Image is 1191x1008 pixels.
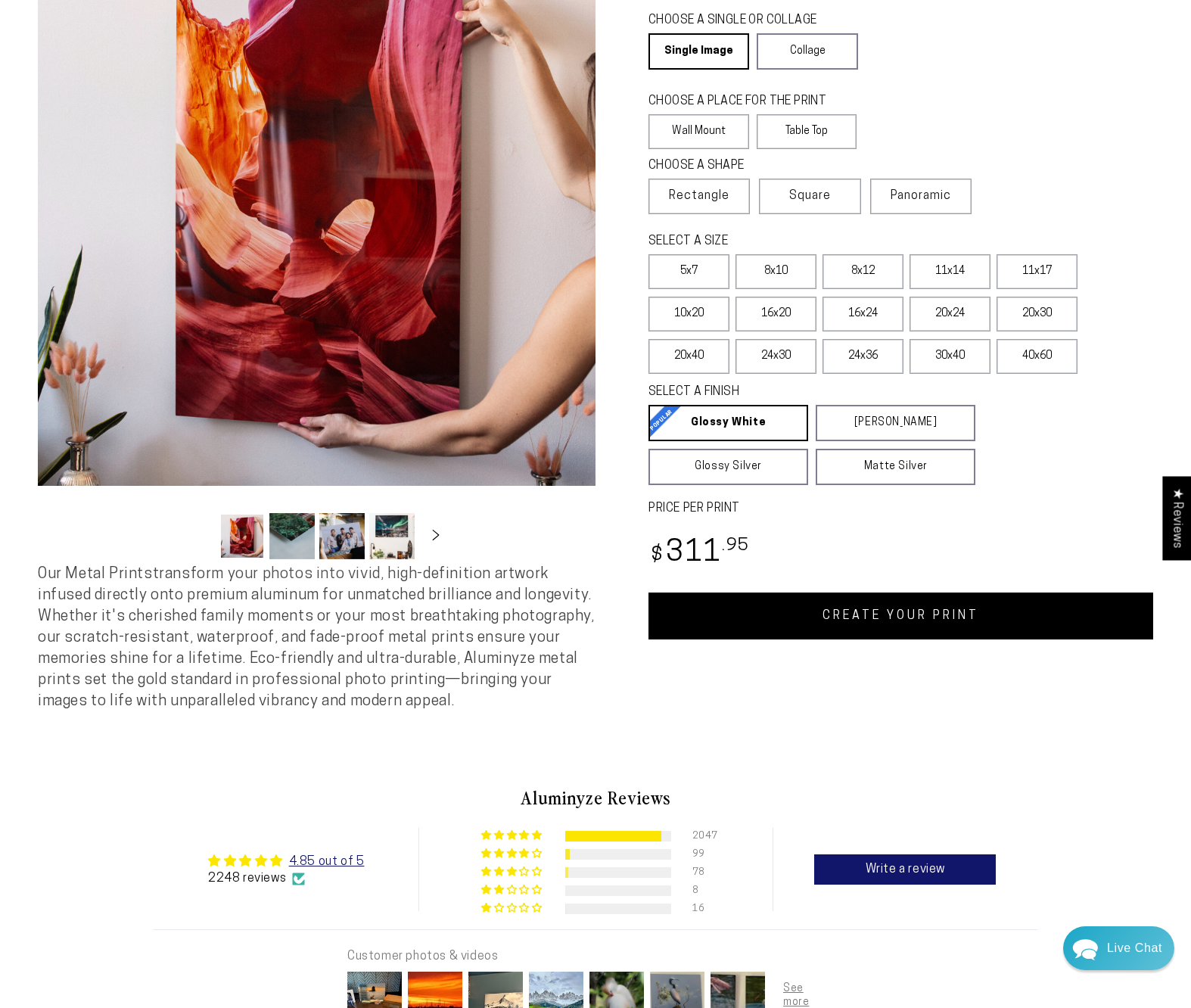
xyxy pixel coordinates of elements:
[722,537,749,555] sup: .95
[1162,476,1191,560] div: Click to open Judge.me floating reviews tab
[347,948,826,965] div: Customer photos & videos
[692,885,711,896] div: 8
[816,449,975,485] a: Matte Silver
[997,297,1077,331] label: 20x30
[692,867,711,878] div: 78
[648,593,1153,639] a: CREATE YOUR PRINT
[648,254,729,289] label: 5x7
[648,539,749,568] bdi: 311
[648,12,844,30] legend: CHOOSE A SINGLE OR COLLAGE
[735,297,816,331] label: 16x20
[38,567,595,709] span: Our Metal Prints transform your photos into vivid, high-definition artwork infused directly onto ...
[651,546,664,566] span: $
[669,187,729,205] span: Rectangle
[648,33,749,70] a: Single Image
[648,114,749,149] label: Wall Mount
[735,254,816,289] label: 8x10
[816,405,975,441] a: [PERSON_NAME]
[369,513,415,559] button: Load image 4 in gallery view
[648,500,1153,518] label: PRICE PER PRINT
[481,903,544,914] div: 1% (16) reviews with 1 star rating
[481,830,544,842] div: 91% (2047) reviews with 5 star rating
[648,157,845,175] legend: CHOOSE A SHAPE
[910,339,990,374] label: 30x40
[481,866,544,878] div: 3% (78) reviews with 3 star rating
[289,856,365,868] a: 4.85 out of 5
[692,831,711,842] div: 2047
[823,254,903,289] label: 8x12
[891,190,951,202] span: Panoramic
[319,513,365,559] button: Load image 3 in gallery view
[735,339,816,374] label: 24x30
[419,519,452,552] button: Slide right
[910,297,990,331] label: 20x24
[292,873,305,885] img: Verified Checkmark
[1063,926,1174,970] div: Chat widget toggle
[757,33,857,70] a: Collage
[269,513,315,559] button: Load image 2 in gallery view
[481,885,544,896] div: 0% (8) reviews with 2 star rating
[997,254,1077,289] label: 11x17
[997,339,1077,374] label: 40x60
[219,513,265,559] button: Load image 1 in gallery view
[910,254,990,289] label: 11x14
[648,297,729,331] label: 10x20
[814,854,996,885] a: Write a review
[692,904,711,914] div: 16
[481,848,544,860] div: 4% (99) reviews with 4 star rating
[648,405,808,441] a: Glossy White
[648,384,939,401] legend: SELECT A FINISH
[648,233,945,250] legend: SELECT A SIZE
[182,519,215,552] button: Slide left
[692,849,711,860] div: 99
[648,93,843,110] legend: CHOOSE A PLACE FOR THE PRINT
[154,785,1037,810] h2: Aluminyze Reviews
[208,870,364,887] div: 2248 reviews
[648,449,808,485] a: Glossy Silver
[789,187,831,205] span: Square
[823,339,903,374] label: 24x36
[208,852,364,870] div: Average rating is 4.85 stars
[757,114,857,149] label: Table Top
[1107,926,1162,970] div: Contact Us Directly
[648,339,729,374] label: 20x40
[823,297,903,331] label: 16x24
